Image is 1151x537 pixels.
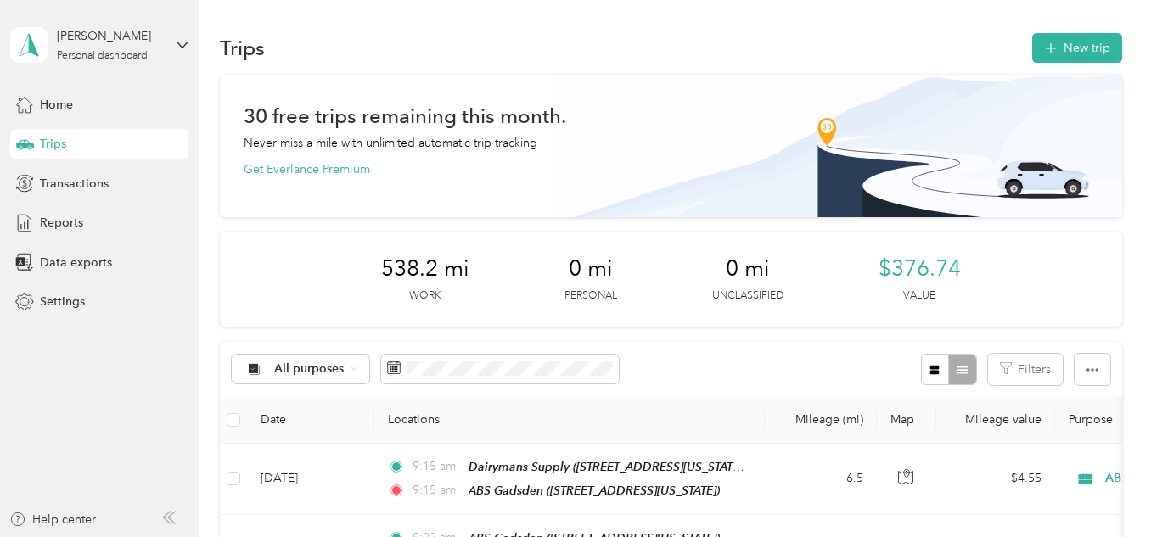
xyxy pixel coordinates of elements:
[57,51,148,61] div: Personal dashboard
[765,444,877,515] td: 6.5
[9,511,96,529] button: Help center
[413,457,461,476] span: 9:15 am
[247,397,374,444] th: Date
[712,288,783,304] p: Unclassified
[554,75,1122,217] img: Banner
[40,254,112,271] span: Data exports
[765,397,877,444] th: Mileage (mi)
[1056,442,1151,537] iframe: Everlance-gr Chat Button Frame
[564,288,617,304] p: Personal
[374,397,765,444] th: Locations
[469,460,746,474] span: Dairymans Supply ([STREET_ADDRESS][US_STATE])
[40,135,66,153] span: Trips
[877,397,936,444] th: Map
[40,96,73,114] span: Home
[40,293,85,310] span: Settings
[244,134,537,152] p: Never miss a mile with unlimited automatic trip tracking
[988,354,1063,385] button: Filters
[413,481,461,500] span: 9:15 am
[726,255,770,282] span: 0 mi
[40,214,83,232] span: Reports
[247,444,374,515] td: [DATE]
[903,288,935,304] p: Value
[274,363,345,375] span: All purposes
[936,397,1055,444] th: Mileage value
[40,175,109,193] span: Transactions
[879,255,961,282] span: $376.74
[936,444,1055,515] td: $4.55
[569,255,613,282] span: 0 mi
[381,255,469,282] span: 538.2 mi
[469,484,720,497] span: ABS Gadsden ([STREET_ADDRESS][US_STATE])
[220,39,265,57] h1: Trips
[244,160,370,178] button: Get Everlance Premium
[244,107,566,125] h1: 30 free trips remaining this month.
[1032,33,1122,63] button: New trip
[409,288,441,304] p: Work
[57,27,163,45] div: [PERSON_NAME]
